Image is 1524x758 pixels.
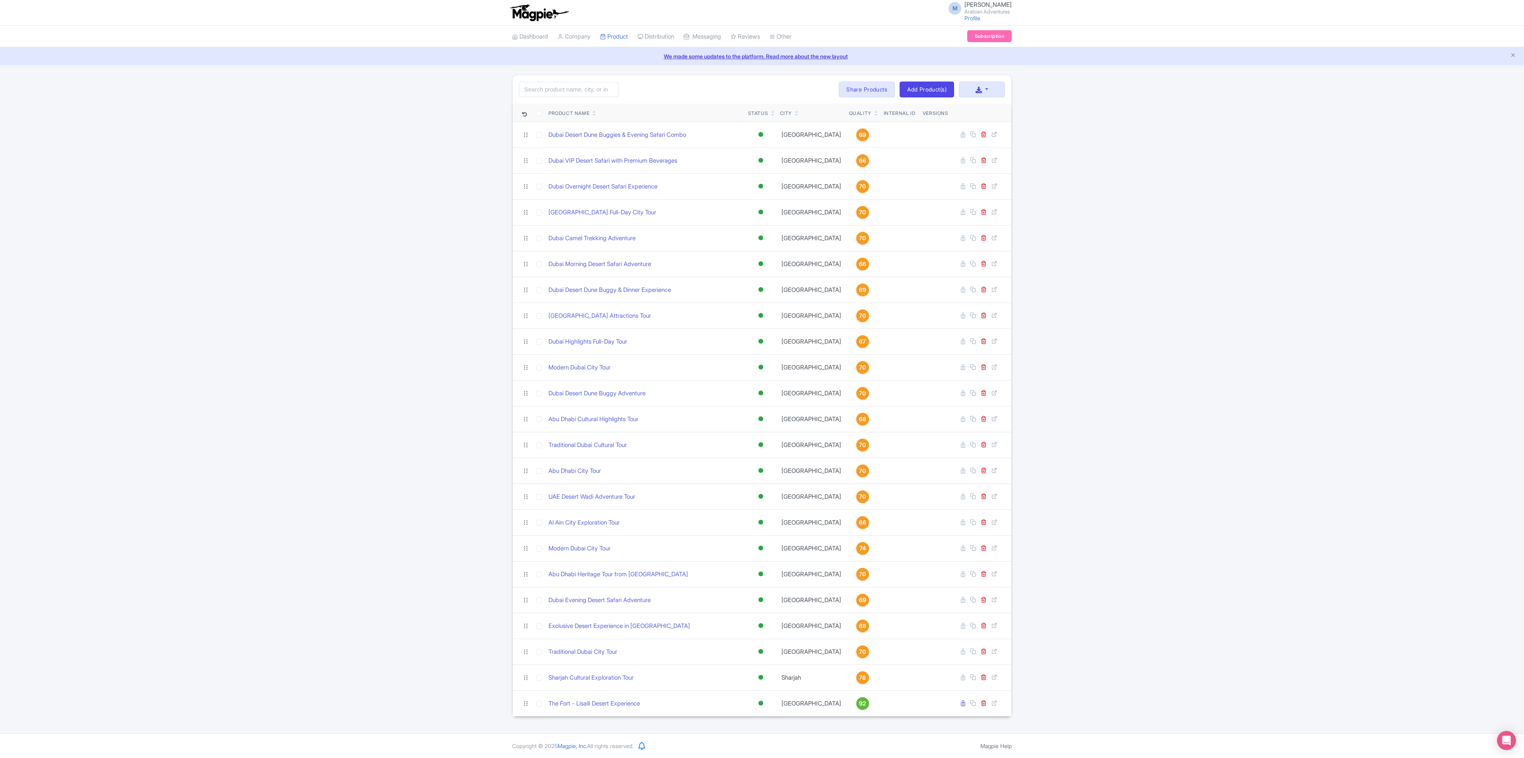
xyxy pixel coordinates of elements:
td: [GEOGRAPHIC_DATA] [777,561,846,587]
span: 66 [859,156,866,165]
span: 66 [859,260,866,268]
div: Active [757,387,765,399]
a: 68 [849,620,876,632]
span: 70 [859,363,866,372]
a: Profile [964,15,980,21]
span: [PERSON_NAME] [964,1,1012,8]
a: Dubai Evening Desert Safari Adventure [548,596,651,605]
div: Active [757,155,765,166]
div: Active [757,698,765,709]
span: 92 [859,699,866,708]
div: Product Name [548,110,589,117]
a: Share Products [839,82,895,97]
td: [GEOGRAPHIC_DATA] [777,199,846,225]
div: Active [757,284,765,295]
td: [GEOGRAPHIC_DATA] [777,690,846,716]
button: Close announcement [1510,51,1516,60]
a: Modern Dubai City Tour [548,363,610,372]
div: Active [757,594,765,606]
span: 78 [859,673,866,682]
div: Active [757,258,765,270]
th: Versions [919,104,952,122]
a: Subscription [967,30,1012,42]
a: 70 [849,206,876,219]
a: 70 [849,490,876,503]
a: Product [600,26,628,48]
td: [GEOGRAPHIC_DATA] [777,535,846,561]
span: 70 [859,234,866,243]
a: 70 [849,439,876,451]
span: 68 [859,415,866,424]
div: Active [757,413,765,425]
a: Distribution [638,26,674,48]
a: 69 [849,128,876,141]
span: 70 [859,311,866,320]
a: Company [558,26,591,48]
a: 70 [849,645,876,658]
a: Sharjah Cultural Exploration Tour [548,673,634,682]
div: Active [757,491,765,502]
a: Dashboard [512,26,548,48]
a: Dubai Desert Dune Buggy & Dinner Experience [548,286,671,295]
a: 70 [849,465,876,477]
span: 70 [859,570,866,579]
div: Active [757,568,765,580]
a: [GEOGRAPHIC_DATA] Full-Day City Tour [548,208,656,217]
a: Traditional Dubai Cultural Tour [548,441,627,450]
a: 66 [849,258,876,270]
div: Active [757,232,765,244]
div: Active [757,129,765,140]
td: [GEOGRAPHIC_DATA] [777,354,846,380]
span: 68 [859,622,866,630]
a: Abu Dhabi Heritage Tour from [GEOGRAPHIC_DATA] [548,570,688,579]
a: Dubai Desert Dune Buggies & Evening Safari Combo [548,130,686,140]
span: 70 [859,389,866,398]
td: [GEOGRAPHIC_DATA] [777,432,846,458]
a: 66 [849,516,876,529]
a: Messaging [684,26,721,48]
a: UAE Desert Wadi Adventure Tour [548,492,635,501]
span: Magpie, Inc. [558,742,587,749]
td: [GEOGRAPHIC_DATA] [777,148,846,173]
td: [GEOGRAPHIC_DATA] [777,613,846,639]
td: [GEOGRAPHIC_DATA] [777,303,846,328]
a: 67 [849,335,876,348]
span: M [949,2,961,15]
div: Open Intercom Messenger [1497,731,1516,750]
div: Active [757,672,765,683]
div: Status [748,110,768,117]
a: 78 [849,671,876,684]
a: 68 [849,413,876,426]
td: [GEOGRAPHIC_DATA] [777,328,846,354]
div: Active [757,439,765,451]
span: 70 [859,182,866,191]
td: [GEOGRAPHIC_DATA] [777,587,846,613]
span: 69 [859,286,866,294]
a: 69 [849,594,876,606]
span: 70 [859,466,866,475]
small: Arabian Adventures [964,9,1012,14]
span: 69 [859,130,866,139]
a: Magpie Help [980,742,1012,749]
a: Dubai Overnight Desert Safari Experience [548,182,657,191]
a: Modern Dubai City Tour [548,544,610,553]
th: Internal ID [879,104,919,122]
div: City [780,110,792,117]
a: Traditional Dubai City Tour [548,647,617,657]
a: Abu Dhabi Cultural Highlights Tour [548,415,638,424]
a: 70 [849,180,876,193]
a: Other [770,26,791,48]
span: 69 [859,596,866,604]
a: The Fort - Lisaili Desert Experience [548,699,640,708]
div: Active [757,620,765,632]
a: 70 [849,361,876,374]
img: logo-ab69f6fb50320c5b225c76a69d11143b.png [508,4,570,21]
td: [GEOGRAPHIC_DATA] [777,484,846,509]
a: We made some updates to the platform. Read more about the new layout [5,52,1519,60]
a: [GEOGRAPHIC_DATA] Attractions Tour [548,311,651,321]
td: [GEOGRAPHIC_DATA] [777,173,846,199]
td: Sharjah [777,665,846,690]
a: Dubai Morning Desert Safari Adventure [548,260,651,269]
input: Search product name, city, or interal id [519,82,618,97]
div: Active [757,310,765,321]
